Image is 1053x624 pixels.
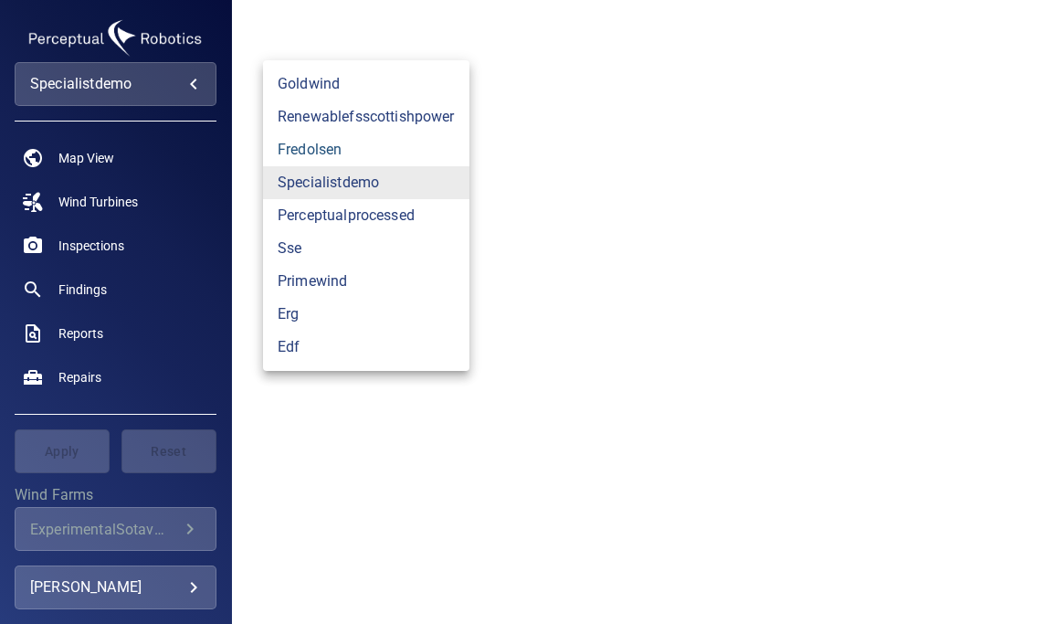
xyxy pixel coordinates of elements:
a: edf [263,331,469,364]
a: perceptualprocessed [263,199,469,232]
a: erg [263,298,469,331]
a: goldwind [263,68,469,100]
a: renewablefsscottishpower [263,100,469,133]
a: specialistdemo [263,166,469,199]
a: primewind [263,265,469,298]
a: fredolsen [263,133,469,166]
a: sse [263,232,469,265]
